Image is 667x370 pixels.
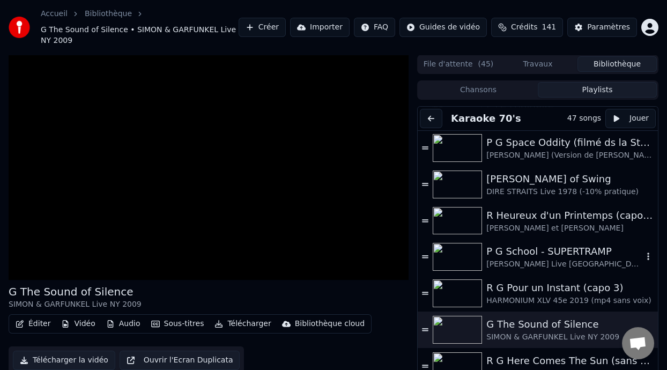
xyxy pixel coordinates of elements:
button: Chansons [419,82,538,98]
button: Importer [290,18,350,37]
button: Ouvrir l'Ecran Duplicata [120,351,240,370]
div: SIMON & GARFUNKEL Live NY 2009 [486,332,654,343]
button: Playlists [538,82,657,98]
div: Bibliothèque cloud [295,319,365,329]
button: Guides de vidéo [399,18,487,37]
div: Paramètres [587,22,630,33]
button: Karaoke 70's [447,111,525,126]
div: P G Space Oddity (filmé ds la Station Spatiale Internationale) [486,135,654,150]
span: ( 45 ) [478,59,494,70]
div: SIMON & GARFUNKEL Live NY 2009 [9,299,142,310]
button: FAQ [354,18,395,37]
a: Bibliothèque [85,9,132,19]
div: G The Sound of Silence [486,317,654,332]
div: [PERSON_NAME] Live [GEOGRAPHIC_DATA] (-5% voix 30%) [486,259,643,270]
img: youka [9,17,30,38]
a: Accueil [41,9,68,19]
button: Jouer [605,109,656,128]
div: P G School - SUPERTRAMP [486,244,643,259]
button: Télécharger la vidéo [13,351,115,370]
span: 141 [542,22,556,33]
div: [PERSON_NAME] of Swing [486,172,654,187]
nav: breadcrumb [41,9,239,46]
div: R G Pour un Instant (capo 3) [486,280,654,295]
button: Sous-titres [147,316,209,331]
span: G The Sound of Silence • SIMON & GARFUNKEL Live NY 2009 [41,25,239,46]
div: 47 songs [567,113,601,124]
div: R G Here Comes The Sun (sans capo) [486,353,654,368]
div: [PERSON_NAME] et [PERSON_NAME] [486,223,654,234]
button: Crédits141 [491,18,563,37]
div: [PERSON_NAME] (Version de [PERSON_NAME]) voix 30% [486,150,654,161]
button: Travaux [498,56,577,72]
span: Crédits [511,22,537,33]
div: DIRE STRAITS Live 1978 (-10% pratique) [486,187,654,197]
button: Paramètres [567,18,637,37]
button: Bibliothèque [577,56,657,72]
button: Créer [239,18,286,37]
button: Éditer [11,316,55,331]
button: Vidéo [57,316,99,331]
div: G The Sound of Silence [9,284,142,299]
button: Audio [102,316,145,331]
div: Ouvrir le chat [622,327,654,359]
div: HARMONIUM XLV 45e 2019 (mp4 sans voix) [486,295,654,306]
button: File d'attente [419,56,498,72]
div: R Heureux d'un Printemps (capo 2) [486,208,654,223]
button: Télécharger [210,316,275,331]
